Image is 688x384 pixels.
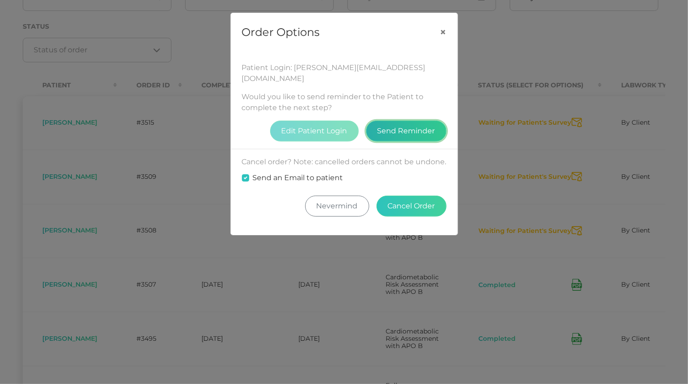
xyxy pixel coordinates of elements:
[366,121,447,141] button: Send Reminder
[242,24,320,40] h5: Order Options
[429,13,457,51] button: Close
[377,196,447,217] button: Cancel Order
[253,172,343,183] label: Send an Email to patient
[305,196,369,217] button: Nevermind
[231,51,457,235] div: Would you like to send reminder to the Patient to complete the next step? Cancel order? Note: can...
[242,62,447,84] div: Patient Login: [PERSON_NAME][EMAIL_ADDRESS][DOMAIN_NAME]
[270,121,359,141] button: Edit Patient Login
